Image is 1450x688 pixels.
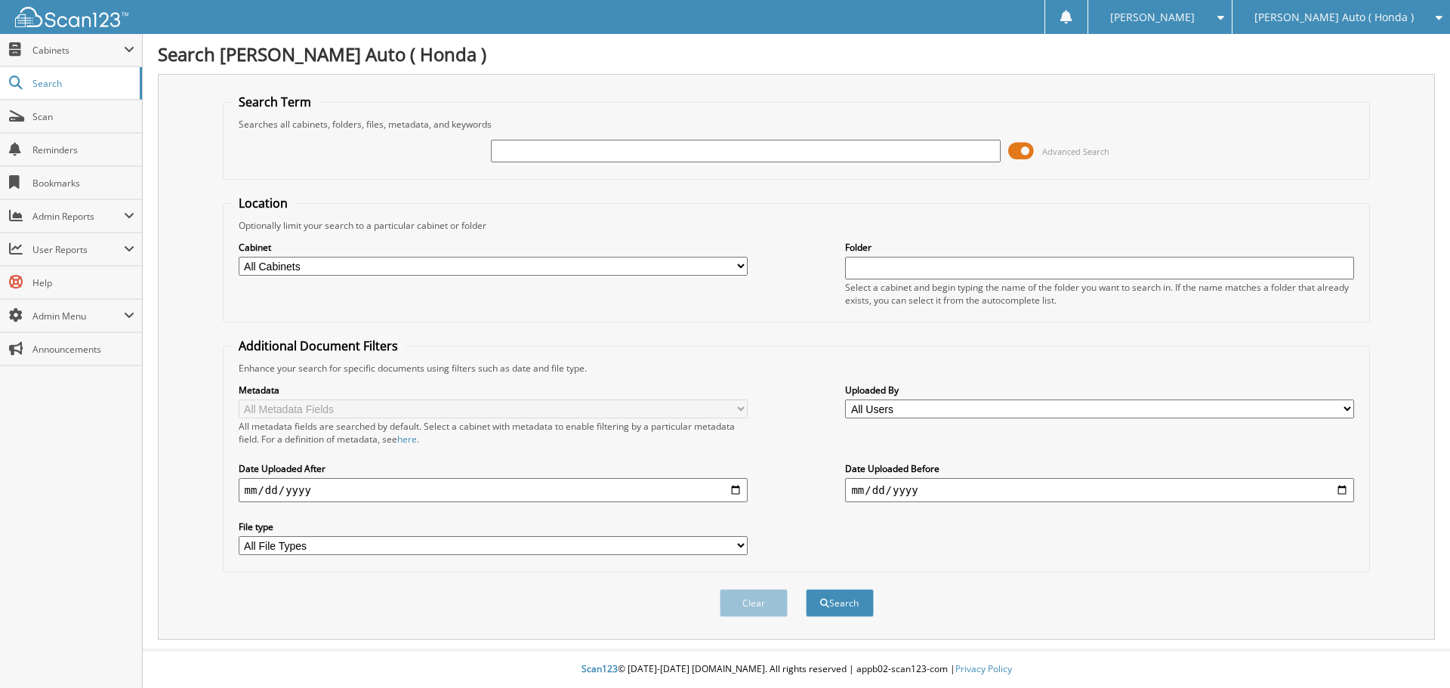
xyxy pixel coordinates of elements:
[15,7,128,27] img: scan123-logo-white.svg
[32,243,124,256] span: User Reports
[845,241,1354,254] label: Folder
[1042,146,1109,157] span: Advanced Search
[582,662,618,675] span: Scan123
[239,420,748,446] div: All metadata fields are searched by default. Select a cabinet with metadata to enable filtering b...
[239,241,748,254] label: Cabinet
[32,310,124,322] span: Admin Menu
[231,362,1362,375] div: Enhance your search for specific documents using filters such as date and file type.
[231,195,295,211] legend: Location
[32,143,134,156] span: Reminders
[845,384,1354,396] label: Uploaded By
[32,177,134,190] span: Bookmarks
[845,281,1354,307] div: Select a cabinet and begin typing the name of the folder you want to search in. If the name match...
[239,462,748,475] label: Date Uploaded After
[239,478,748,502] input: start
[32,44,124,57] span: Cabinets
[32,110,134,123] span: Scan
[1110,13,1195,22] span: [PERSON_NAME]
[231,94,319,110] legend: Search Term
[231,219,1362,232] div: Optionally limit your search to a particular cabinet or folder
[32,276,134,289] span: Help
[239,520,748,533] label: File type
[239,384,748,396] label: Metadata
[955,662,1012,675] a: Privacy Policy
[32,77,132,90] span: Search
[397,433,417,446] a: here
[32,210,124,223] span: Admin Reports
[143,651,1450,688] div: © [DATE]-[DATE] [DOMAIN_NAME]. All rights reserved | appb02-scan123-com |
[32,343,134,356] span: Announcements
[231,338,406,354] legend: Additional Document Filters
[1254,13,1414,22] span: [PERSON_NAME] Auto ( Honda )
[720,589,788,617] button: Clear
[845,462,1354,475] label: Date Uploaded Before
[231,118,1362,131] div: Searches all cabinets, folders, files, metadata, and keywords
[845,478,1354,502] input: end
[158,42,1435,66] h1: Search [PERSON_NAME] Auto ( Honda )
[806,589,874,617] button: Search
